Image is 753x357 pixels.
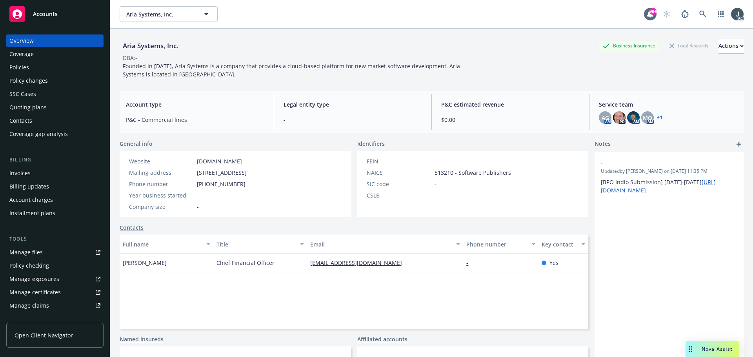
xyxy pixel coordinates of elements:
div: Coverage gap analysis [9,128,68,140]
a: - [466,259,475,266]
button: Nova Assist [686,341,739,357]
span: - [601,158,717,167]
a: Affiliated accounts [357,335,407,343]
img: photo [627,111,640,124]
div: Manage BORs [9,313,46,325]
a: Switch app [713,6,729,22]
div: SIC code [367,180,431,188]
span: 513210 - Software Publishers [435,169,511,177]
div: Mailing address [129,169,194,177]
a: [EMAIL_ADDRESS][DOMAIN_NAME] [310,259,408,266]
a: Start snowing [659,6,675,22]
span: MQ [643,114,652,122]
div: Key contact [542,240,577,248]
a: add [734,140,744,149]
button: Actions [718,38,744,54]
a: Policy checking [6,259,104,272]
div: SSC Cases [9,88,36,100]
a: Policy changes [6,74,104,87]
span: Legal entity type [284,100,422,109]
span: Chief Financial Officer [216,259,275,267]
img: photo [613,111,626,124]
a: Installment plans [6,207,104,219]
div: Tools [6,235,104,243]
div: NAICS [367,169,431,177]
span: AG [602,114,609,122]
span: - [435,180,437,188]
span: P&C - Commercial lines [126,116,264,124]
span: - [197,203,199,211]
span: [PERSON_NAME] [123,259,167,267]
div: Policies [9,61,29,74]
div: Full name [123,240,202,248]
a: Report a Bug [677,6,693,22]
span: Aria Systems, Inc. [126,10,194,18]
a: Contacts [120,223,144,232]
span: Updated by [PERSON_NAME] on [DATE] 11:35 PM [601,168,737,175]
span: - [435,157,437,165]
div: Title [216,240,295,248]
a: Search [695,6,711,22]
a: Overview [6,34,104,47]
span: - [435,191,437,199]
span: Nova Assist [702,346,733,352]
span: [STREET_ADDRESS] [197,169,247,177]
div: Total Rewards [666,41,712,51]
button: Title [213,235,307,254]
div: Aria Systems, Inc. [120,41,182,51]
a: Quoting plans [6,101,104,114]
div: Company size [129,203,194,211]
button: Aria Systems, Inc. [120,6,218,22]
a: Manage files [6,246,104,259]
div: Policy changes [9,74,48,87]
div: Phone number [466,240,526,248]
span: Service team [599,100,737,109]
span: [PHONE_NUMBER] [197,180,246,188]
div: Phone number [129,180,194,188]
span: Identifiers [357,140,385,148]
div: Manage certificates [9,286,61,299]
a: Coverage [6,48,104,60]
div: Year business started [129,191,194,199]
div: Website [129,157,194,165]
button: Email [307,235,463,254]
span: - [197,191,199,199]
a: Account charges [6,194,104,206]
div: Manage exposures [9,273,59,285]
span: - [284,116,422,124]
div: Quoting plans [9,101,47,114]
div: Account charges [9,194,53,206]
div: DBA: - [123,54,137,62]
span: P&C estimated revenue [441,100,580,109]
a: Named insureds [120,335,164,343]
a: Manage certificates [6,286,104,299]
div: Installment plans [9,207,55,219]
a: Coverage gap analysis [6,128,104,140]
a: Contacts [6,114,104,127]
a: [DOMAIN_NAME] [197,158,242,165]
div: Manage claims [9,299,49,312]
span: Account type [126,100,264,109]
div: Drag to move [686,341,695,357]
a: Billing updates [6,180,104,193]
div: Overview [9,34,34,47]
a: Invoices [6,167,104,179]
div: Email [310,240,451,248]
div: Manage files [9,246,43,259]
button: Phone number [463,235,538,254]
a: SSC Cases [6,88,104,100]
a: +1 [657,115,662,120]
div: Contacts [9,114,32,127]
div: Policy checking [9,259,49,272]
a: Manage exposures [6,273,104,285]
a: Manage BORs [6,313,104,325]
a: Accounts [6,3,104,25]
div: CSLB [367,191,431,199]
span: Accounts [33,11,58,17]
a: Manage claims [6,299,104,312]
span: Open Client Navigator [15,331,73,339]
span: Notes [595,140,611,149]
button: Full name [120,235,213,254]
div: FEIN [367,157,431,165]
